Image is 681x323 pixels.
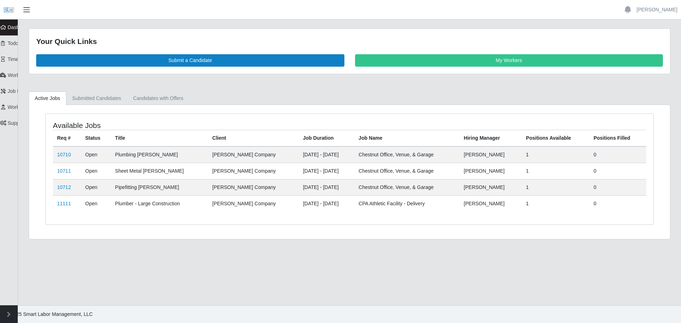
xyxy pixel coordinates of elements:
[460,163,522,179] td: [PERSON_NAME]
[589,163,646,179] td: 0
[81,163,111,179] td: Open
[53,121,294,130] h4: Available Jobs
[29,91,66,105] a: Active Jobs
[522,179,589,195] td: 1
[111,163,208,179] td: Sheet Metal [PERSON_NAME]
[522,195,589,212] td: 1
[111,130,208,146] th: Title
[36,54,344,67] a: Submit a Candidate
[522,146,589,163] td: 1
[57,168,71,174] a: 10711
[6,311,93,317] span: © 2025 Smart Labor Management, LLC
[8,24,32,30] span: Dashboard
[208,146,299,163] td: [PERSON_NAME] Company
[299,146,354,163] td: [DATE] - [DATE]
[57,201,71,206] a: 11111
[460,130,522,146] th: Hiring Manager
[81,130,111,146] th: Status
[208,195,299,212] td: [PERSON_NAME] Company
[589,195,646,212] td: 0
[127,91,189,105] a: Candidates with Offers
[8,120,45,126] span: Supplier Settings
[81,146,111,163] td: Open
[208,179,299,195] td: [PERSON_NAME] Company
[111,179,208,195] td: Pipefitting [PERSON_NAME]
[299,179,354,195] td: [DATE] - [DATE]
[589,130,646,146] th: Positions Filled
[208,163,299,179] td: [PERSON_NAME] Company
[460,195,522,212] td: [PERSON_NAME]
[354,146,460,163] td: Chestnut Office, Venue, & Garage
[8,88,38,94] span: Job Requests
[589,146,646,163] td: 0
[8,72,50,78] span: Worker Timesheets
[66,91,127,105] a: Submitted Candidates
[354,163,460,179] td: Chestnut Office, Venue, & Garage
[81,195,111,212] td: Open
[57,152,71,157] a: 10710
[354,195,460,212] td: CPA Athletic Facility - Delivery
[299,195,354,212] td: [DATE] - [DATE]
[111,195,208,212] td: Plumber - Large Construction
[57,184,71,190] a: 10712
[354,179,460,195] td: Chestnut Office, Venue, & Garage
[299,163,354,179] td: [DATE] - [DATE]
[208,130,299,146] th: Client
[8,40,18,46] span: Todo
[460,146,522,163] td: [PERSON_NAME]
[8,104,26,110] span: Workers
[36,36,663,47] div: Your Quick Links
[355,54,663,67] a: My Workers
[522,130,589,146] th: Positions Available
[299,130,354,146] th: Job Duration
[8,56,33,62] span: Timesheets
[53,130,81,146] th: Req #
[4,5,14,15] img: SLM Logo
[522,163,589,179] td: 1
[460,179,522,195] td: [PERSON_NAME]
[111,146,208,163] td: Plumbing [PERSON_NAME]
[589,179,646,195] td: 0
[637,6,677,13] a: [PERSON_NAME]
[81,179,111,195] td: Open
[354,130,460,146] th: Job Name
